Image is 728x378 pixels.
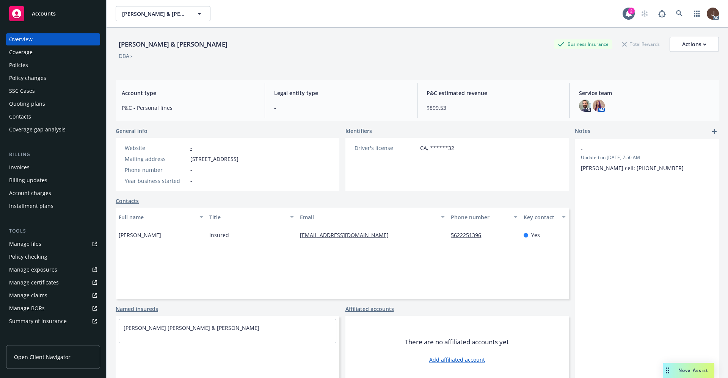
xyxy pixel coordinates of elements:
a: SSC Cases [6,85,100,97]
a: - [190,144,192,152]
a: 5622251396 [451,231,487,239]
span: - [581,145,693,153]
span: Accounts [32,11,56,17]
div: Account charges [9,187,51,199]
div: Manage BORs [9,302,45,314]
div: Title [209,213,286,221]
a: Contacts [6,111,100,123]
a: Contacts [116,197,139,205]
a: Summary of insurance [6,315,100,327]
div: Business Insurance [554,39,612,49]
span: Account type [122,89,256,97]
button: [PERSON_NAME] & [PERSON_NAME] [116,6,210,21]
div: SSC Cases [9,85,35,97]
div: Manage files [9,238,41,250]
button: Actions [670,37,719,52]
div: Tools [6,227,100,235]
a: Billing updates [6,174,100,186]
div: Driver's license [355,144,417,152]
button: Phone number [448,208,520,226]
button: Email [297,208,448,226]
a: Named insureds [116,305,158,313]
span: - [190,166,192,174]
span: $899.53 [427,104,560,112]
span: [PERSON_NAME] & [PERSON_NAME] [122,10,188,18]
div: Overview [9,33,33,45]
a: [EMAIL_ADDRESS][DOMAIN_NAME] [300,231,395,239]
span: Nova Assist [678,367,708,373]
a: Coverage [6,46,100,58]
a: Accounts [6,3,100,24]
a: Manage BORs [6,302,100,314]
span: Open Client Navigator [14,353,71,361]
img: photo [593,100,605,112]
div: Total Rewards [618,39,664,49]
span: General info [116,127,147,135]
a: Manage exposures [6,264,100,276]
a: Policies [6,59,100,71]
div: Contacts [9,111,31,123]
img: photo [579,100,591,112]
button: Title [206,208,297,226]
div: Manage certificates [9,276,59,289]
span: - [274,104,408,112]
div: Email [300,213,436,221]
a: Start snowing [637,6,652,21]
a: Report a Bug [654,6,670,21]
a: Policy changes [6,72,100,84]
a: Search [672,6,687,21]
a: Switch app [689,6,704,21]
a: Manage files [6,238,100,250]
a: Quoting plans [6,98,100,110]
div: Billing updates [9,174,47,186]
a: Account charges [6,187,100,199]
a: add [710,127,719,136]
div: Summary of insurance [9,315,67,327]
div: Billing [6,151,100,158]
a: Add affiliated account [429,356,485,364]
div: [PERSON_NAME] & [PERSON_NAME] [116,39,231,49]
div: Year business started [125,177,187,185]
div: -Updated on [DATE] 7:56 AM[PERSON_NAME] cell: [PHONE_NUMBER] [575,139,719,178]
span: [PERSON_NAME] cell: [PHONE_NUMBER] [581,164,684,172]
button: Nova Assist [663,363,714,378]
a: Affiliated accounts [345,305,394,313]
span: There are no affiliated accounts yet [405,337,509,347]
span: Updated on [DATE] 7:56 AM [581,154,713,161]
span: P&C estimated revenue [427,89,560,97]
span: Identifiers [345,127,372,135]
span: Yes [531,231,540,239]
div: Quoting plans [9,98,45,110]
span: Service team [579,89,713,97]
div: Policies [9,59,28,71]
div: Full name [119,213,195,221]
div: Drag to move [663,363,672,378]
div: Installment plans [9,200,53,212]
div: Key contact [524,213,557,221]
div: 2 [628,8,635,14]
div: Phone number [451,213,509,221]
a: Coverage gap analysis [6,123,100,136]
a: Installment plans [6,200,100,212]
span: [STREET_ADDRESS] [190,155,238,163]
a: Invoices [6,161,100,173]
div: Policy checking [9,251,47,263]
div: Mailing address [125,155,187,163]
span: - [190,177,192,185]
span: Insured [209,231,229,239]
div: Manage exposures [9,264,57,276]
div: Coverage gap analysis [9,123,66,136]
button: Full name [116,208,206,226]
div: Phone number [125,166,187,174]
a: Policy checking [6,251,100,263]
span: Notes [575,127,590,136]
span: [PERSON_NAME] [119,231,161,239]
img: photo [707,8,719,20]
button: Key contact [521,208,569,226]
div: DBA: - [119,52,133,60]
div: Policy changes [9,72,46,84]
a: Overview [6,33,100,45]
div: Coverage [9,46,33,58]
div: Manage claims [9,289,47,301]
